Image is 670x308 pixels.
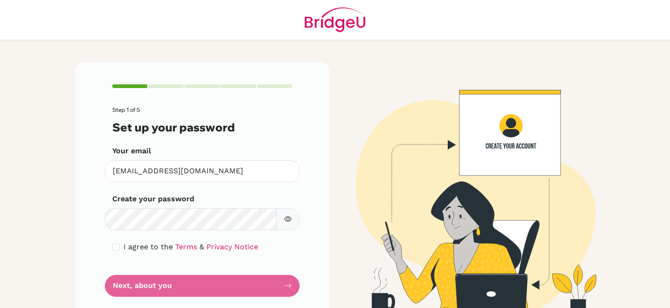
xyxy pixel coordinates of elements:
label: Create your password [112,193,194,205]
h3: Set up your password [112,121,292,134]
label: Your email [112,145,151,157]
input: Insert your email* [105,160,300,182]
span: Step 1 of 5 [112,106,140,113]
a: Terms [175,242,197,251]
a: Privacy Notice [206,242,258,251]
span: & [199,242,204,251]
span: I agree to the [123,242,173,251]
